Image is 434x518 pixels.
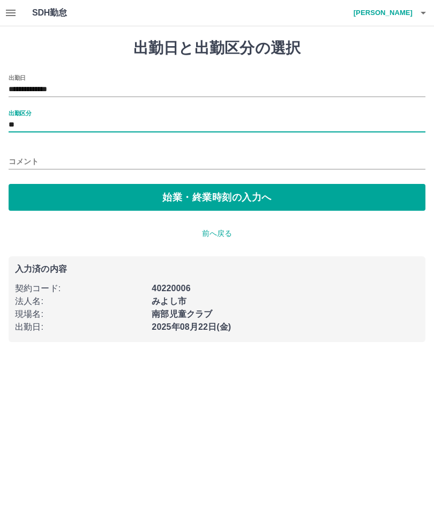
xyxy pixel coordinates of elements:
[15,265,419,273] p: 入力済の内容
[15,282,145,295] p: 契約コード :
[152,297,186,306] b: みよし市
[9,184,425,211] button: 始業・終業時刻の入力へ
[9,73,26,82] label: 出勤日
[9,228,425,239] p: 前へ戻る
[152,322,231,331] b: 2025年08月22日(金)
[9,109,31,117] label: 出勤区分
[152,309,212,319] b: 南部児童クラブ
[15,308,145,321] p: 現場名 :
[15,295,145,308] p: 法人名 :
[15,321,145,334] p: 出勤日 :
[9,39,425,57] h1: 出勤日と出勤区分の選択
[152,284,190,293] b: 40220006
